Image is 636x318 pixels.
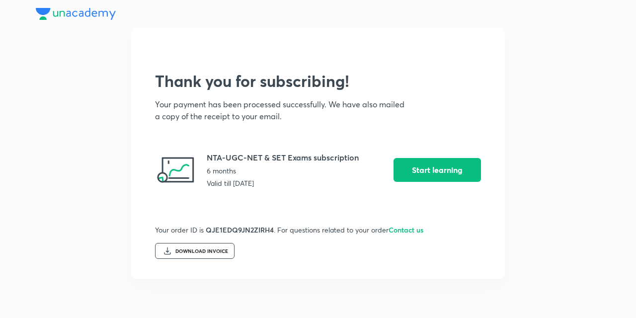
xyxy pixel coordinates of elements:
p: Your order ID is [155,225,206,235]
button: Start learning [394,158,481,182]
a: Contact us [389,224,423,235]
p: 6 months [207,165,366,176]
h5: NTA-UGC-NET & SET Exams subscription [207,152,366,163]
div: DOWNLOAD INVOICE [175,248,228,254]
h2: Thank you for subscribing! [155,72,481,90]
p: Valid till [DATE] [207,178,366,188]
img: Download Invoice [163,247,171,255]
p: . For questions related to your order [274,225,389,235]
img: goal [155,150,195,190]
h6: QJE1EDQ9JN2ZIRH4 [206,225,274,235]
p: Your payment has been processed successfully. We have also mailed a copy of the receipt to your e... [155,98,409,122]
h6: Contact us [389,225,423,235]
